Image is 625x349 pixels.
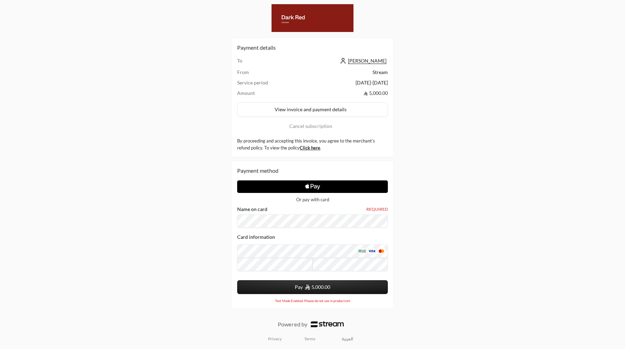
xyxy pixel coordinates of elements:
[340,58,388,64] a: [PERSON_NAME]
[237,57,296,69] td: To
[305,284,310,290] img: SAR
[237,206,267,212] label: Name on card
[268,336,282,342] a: Privacy
[304,336,315,342] a: Terms
[366,206,388,212] span: Required
[237,244,388,258] input: Credit Card
[275,299,350,303] span: Test Mode Enabled: Please do not use in production!
[296,79,388,90] td: [DATE] - [DATE]
[338,333,357,344] a: العربية
[237,258,312,271] input: Expiry date
[237,69,296,79] td: From
[237,122,388,130] button: Cancel subscription
[237,167,388,175] div: Payment method
[358,248,366,254] img: MADA
[348,58,386,64] span: [PERSON_NAME]
[278,320,307,328] p: Powered by
[237,43,388,52] h2: Payment details
[368,248,376,254] img: Visa
[272,4,353,32] img: Company Logo
[237,234,388,274] div: Card information
[237,234,388,240] legend: Card information
[237,102,388,117] button: View invoice and payment details
[237,90,296,97] td: Amount
[237,138,388,151] label: By proceeding and accepting this invoice, you agree to the merchant’s refund policy. To view the ...
[311,285,330,290] span: 5,000.00
[296,69,388,79] td: Stream
[300,145,320,151] a: Click here
[296,90,388,97] td: 5,000.00
[296,197,329,202] span: Or pay with card
[311,321,344,327] img: Logo
[377,248,385,254] img: MasterCard
[237,79,296,90] td: Service period
[237,206,388,228] div: Name on card
[312,258,388,271] input: CVC
[237,280,388,294] button: Pay SAR5,000.00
